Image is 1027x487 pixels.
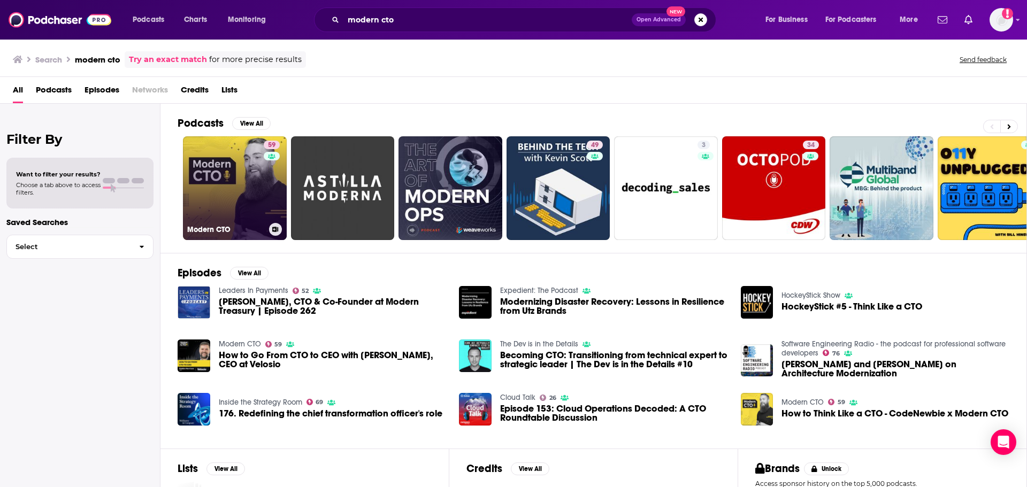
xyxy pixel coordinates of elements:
a: Inside the Strategy Room [219,398,302,407]
span: Logged in as Ashley_Beenen [990,8,1013,32]
a: Charts [177,11,213,28]
h3: Modern CTO [187,225,265,234]
span: Choose a tab above to access filters. [16,181,101,196]
button: Open AdvancedNew [632,13,686,26]
a: Modern CTO [219,339,261,349]
a: Show notifications dropdown [933,11,952,29]
a: Sam Aarons, CTO & Co-Founder at Modern Treasury | Episode 262 [219,297,447,315]
a: 49 [587,141,603,149]
a: All [13,81,23,103]
a: Modernizing Disaster Recovery: Lessons in Resilience from Utz Brands [500,297,728,315]
h3: Search [35,55,62,65]
a: The Dev is in the Details [500,339,578,349]
a: 59 [265,341,282,347]
a: Try an exact match [129,53,207,66]
img: Episode 153: Cloud Operations Decoded: A CTO Roundtable Discussion [459,393,492,426]
span: 34 [807,140,815,151]
button: Unlock [804,462,849,475]
a: 26 [540,395,556,401]
a: HockeyStick #5 - Think Like a CTO [781,302,922,311]
span: For Podcasters [825,12,877,27]
a: 34 [722,136,826,240]
a: 52 [293,288,309,294]
p: Saved Searches [6,217,154,227]
span: More [900,12,918,27]
span: For Business [765,12,808,27]
button: open menu [125,11,178,28]
span: 26 [549,396,556,400]
img: Nick Tune and Jean-Georges Perrin on Architecture Modernization [741,344,773,377]
h2: Credits [466,462,502,475]
img: Becoming CTO: Transitioning from technical expert to strategic leader | The Dev is in the Details... [459,339,492,372]
a: CreditsView All [466,462,549,475]
a: Expedient: The Podcast [500,286,578,295]
a: 34 [803,141,819,149]
span: for more precise results [209,53,302,66]
h2: Brands [755,462,800,475]
a: 76 [823,350,840,356]
a: ListsView All [178,462,245,475]
span: Want to filter your results? [16,171,101,178]
a: Nick Tune and Jean-Georges Perrin on Architecture Modernization [781,360,1009,378]
span: 3 [702,140,706,151]
a: Modernizing Disaster Recovery: Lessons in Resilience from Utz Brands [459,286,492,319]
span: [PERSON_NAME] and [PERSON_NAME] on Architecture Modernization [781,360,1009,378]
a: HockeyStick #5 - Think Like a CTO [741,286,773,319]
a: Cloud Talk [500,393,535,402]
a: Podcasts [36,81,72,103]
a: 49 [507,136,610,240]
img: 176. Redefining the chief transformation officer's role [178,393,210,426]
span: 59 [838,400,845,405]
input: Search podcasts, credits, & more... [343,11,632,28]
svg: Add a profile image [1002,8,1013,19]
span: Networks [132,81,168,103]
button: Send feedback [956,55,1010,64]
button: View All [230,267,269,280]
span: Lists [221,81,237,103]
a: Sam Aarons, CTO & Co-Founder at Modern Treasury | Episode 262 [178,286,210,319]
span: 59 [274,342,282,347]
a: Episode 153: Cloud Operations Decoded: A CTO Roundtable Discussion [500,404,728,422]
a: HockeyStick Show [781,291,840,300]
a: How to Think Like a CTO - CodeNewbie x Modern CTO [781,409,1008,418]
span: 176. Redefining the chief transformation officer's role [219,409,442,418]
span: 76 [832,351,840,356]
span: 49 [591,140,599,151]
button: Select [6,235,154,259]
a: Podchaser - Follow, Share and Rate Podcasts [9,10,111,30]
span: Open Advanced [637,17,681,22]
span: 52 [302,289,309,293]
button: View All [232,117,271,130]
button: View All [511,462,549,475]
a: EpisodesView All [178,266,269,280]
span: 59 [268,140,275,151]
a: Leaders In Payments [219,286,288,295]
a: How to Go From CTO to CEO with Robbie Morrison, CEO at Velosio [219,351,447,369]
a: Episodes [85,81,119,103]
span: [PERSON_NAME], CTO & Co-Founder at Modern Treasury | Episode 262 [219,297,447,315]
a: Becoming CTO: Transitioning from technical expert to strategic leader | The Dev is in the Details... [500,351,728,369]
a: 3 [614,136,718,240]
h2: Episodes [178,266,221,280]
span: New [666,6,686,17]
a: 3 [698,141,710,149]
a: 69 [306,399,324,405]
button: open menu [758,11,821,28]
a: 59 [264,141,280,149]
a: PodcastsView All [178,117,271,130]
a: Credits [181,81,209,103]
button: Show profile menu [990,8,1013,32]
span: How to Go From CTO to CEO with [PERSON_NAME], CEO at Velosio [219,351,447,369]
span: Select [7,243,131,250]
h2: Podcasts [178,117,224,130]
a: Show notifications dropdown [960,11,977,29]
a: How to Go From CTO to CEO with Robbie Morrison, CEO at Velosio [178,339,210,372]
span: Podcasts [133,12,164,27]
div: Open Intercom Messenger [991,429,1016,455]
button: open menu [892,11,931,28]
